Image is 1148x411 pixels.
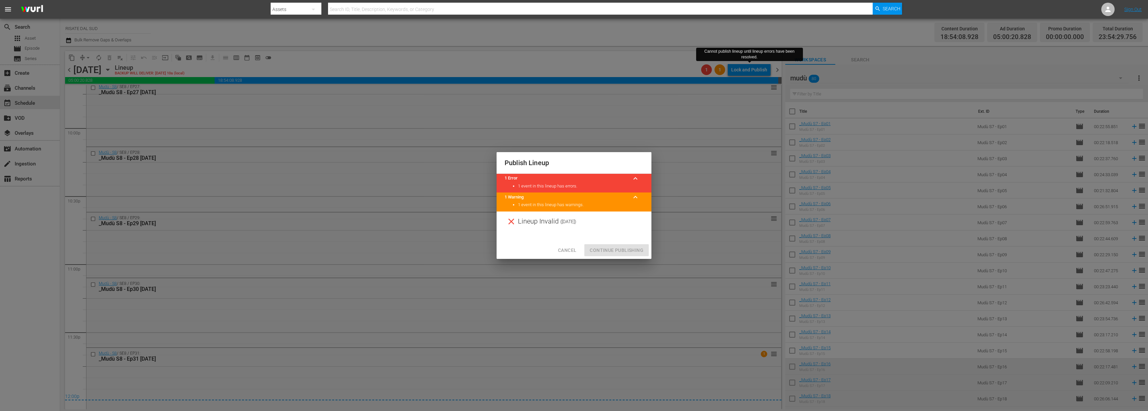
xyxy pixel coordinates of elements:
h2: Publish Lineup [505,157,643,168]
div: Lineup Invalid [497,212,651,232]
span: Search [883,3,900,15]
button: keyboard_arrow_up [627,189,643,205]
button: Cancel [553,244,582,257]
span: keyboard_arrow_up [631,193,639,201]
li: 1 event in this lineup has errors. [518,183,643,189]
img: ans4CAIJ8jUAAAAAAAAAAAAAAAAAAAAAAAAgQb4GAAAAAAAAAAAAAAAAAAAAAAAAJMjXAAAAAAAAAAAAAAAAAAAAAAAAgAT5G... [16,2,48,17]
span: menu [4,5,12,13]
button: keyboard_arrow_up [627,170,643,186]
title: 1 Error [505,175,627,181]
span: keyboard_arrow_up [631,174,639,182]
div: Cannot publish lineup until lineup errors have been resolved. [699,49,800,60]
span: Cancel [558,246,576,255]
a: Sign Out [1124,7,1142,12]
li: 1 event in this lineup has warnings. [518,202,643,208]
title: 1 Warning [505,194,627,200]
span: ( [DATE] ) [560,217,576,227]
